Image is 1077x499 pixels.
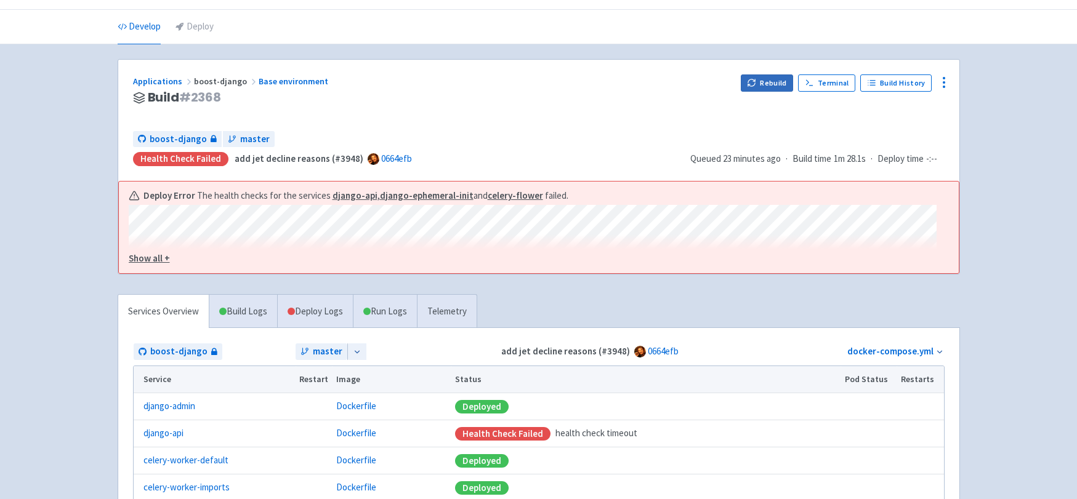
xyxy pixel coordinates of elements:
[133,152,228,166] div: Health check failed
[381,153,412,164] a: 0664efb
[296,366,333,393] th: Restart
[353,295,417,329] a: Run Logs
[235,153,363,164] strong: add jet decline reasons (#3948)
[380,190,474,201] a: django-ephemeral-init
[741,74,794,92] button: Rebuild
[451,366,841,393] th: Status
[877,152,924,166] span: Deploy time
[277,295,353,329] a: Deploy Logs
[455,427,551,441] div: Health check failed
[209,295,277,329] a: Build Logs
[175,10,214,44] a: Deploy
[332,366,451,393] th: Image
[841,366,897,393] th: Pod Status
[798,74,855,92] a: Terminal
[194,76,259,87] span: boost-django
[133,76,194,87] a: Applications
[648,345,679,357] a: 0664efb
[455,481,509,495] div: Deployed
[150,132,207,146] span: boost-django
[336,454,376,466] a: Dockerfile
[860,74,932,92] a: Build History
[143,426,184,441] a: django-api
[336,400,376,412] a: Dockerfile
[897,366,943,393] th: Restarts
[179,89,221,106] span: # 2368
[129,252,170,264] u: Show all +
[240,132,270,146] span: master
[501,345,630,357] strong: add jet decline reasons (#3948)
[455,454,509,468] div: Deployed
[336,481,376,493] a: Dockerfile
[148,90,222,105] span: Build
[455,400,509,413] div: Deployed
[333,190,377,201] a: django-api
[134,366,296,393] th: Service
[847,345,934,357] a: docker-compose.yml
[296,343,347,360] a: master
[259,76,330,87] a: Base environment
[150,345,208,359] span: boost-django
[143,481,230,495] a: celery-worker-imports
[793,152,831,166] span: Build time
[336,427,376,439] a: Dockerfile
[118,295,209,329] a: Services Overview
[143,399,195,413] a: django-admin
[723,153,781,164] time: 23 minutes ago
[143,189,195,203] b: Deploy Error
[134,343,222,360] a: boost-django
[926,152,937,166] span: -:--
[223,131,275,148] a: master
[143,453,228,468] a: celery-worker-default
[417,295,477,329] a: Telemetry
[834,152,866,166] span: 1m 28.1s
[313,345,342,359] span: master
[690,152,945,166] div: · ·
[197,189,570,203] span: The health checks for the services , and failed.
[690,153,781,164] span: Queued
[455,426,837,441] div: health check timeout
[118,10,161,44] a: Develop
[133,131,222,148] a: boost-django
[488,190,543,201] a: celery-flower
[129,252,937,266] button: Show all +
